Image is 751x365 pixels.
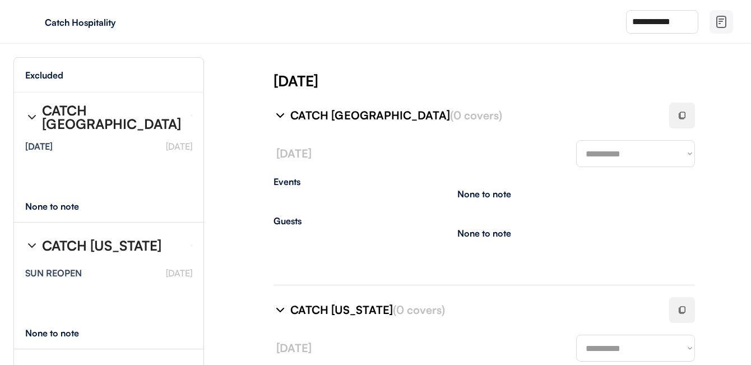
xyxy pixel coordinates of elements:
[276,146,312,160] font: [DATE]
[25,71,63,80] div: Excluded
[25,110,39,124] img: chevron-right%20%281%29.svg
[273,216,695,225] div: Guests
[25,269,82,278] div: SUN REOPEN
[290,302,656,318] div: CATCH [US_STATE]
[457,190,511,198] div: None to note
[273,177,695,186] div: Events
[393,303,445,317] font: (0 covers)
[450,108,502,122] font: (0 covers)
[22,13,40,31] img: yH5BAEAAAAALAAAAAABAAEAAAIBRAA7
[25,142,53,151] div: [DATE]
[273,303,287,317] img: chevron-right%20%281%29.svg
[273,71,751,91] div: [DATE]
[276,341,312,355] font: [DATE]
[715,15,728,29] img: file-02.svg
[457,229,511,238] div: None to note
[166,267,192,279] font: [DATE]
[166,141,192,152] font: [DATE]
[273,109,287,122] img: chevron-right%20%281%29.svg
[42,239,161,252] div: CATCH [US_STATE]
[42,104,182,131] div: CATCH [GEOGRAPHIC_DATA]
[45,18,186,27] div: Catch Hospitality
[25,239,39,252] img: chevron-right%20%281%29.svg
[290,108,656,123] div: CATCH [GEOGRAPHIC_DATA]
[25,202,100,211] div: None to note
[25,329,100,338] div: None to note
